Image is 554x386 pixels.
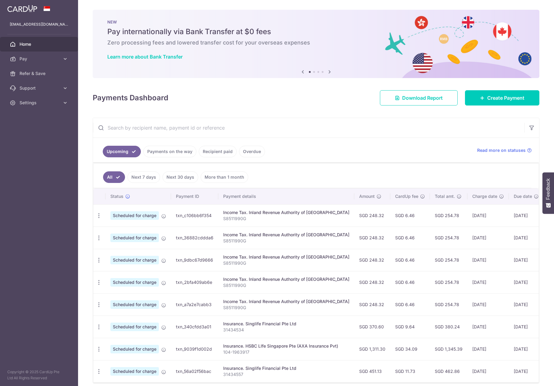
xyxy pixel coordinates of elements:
td: SGD 462.86 [430,360,467,382]
span: Read more on statuses [477,147,526,153]
td: [DATE] [509,316,544,338]
td: [DATE] [467,338,509,360]
td: SGD 248.32 [354,227,390,249]
td: SGD 1,345.39 [430,338,467,360]
td: txn_56a02f56bac [171,360,218,382]
p: S8511990G [223,282,349,288]
span: Download Report [402,94,443,102]
p: [EMAIL_ADDRESS][DOMAIN_NAME] [10,21,68,27]
a: Payments on the way [143,146,196,157]
h6: Zero processing fees and lowered transfer cost for your overseas expenses [107,39,525,46]
a: Learn more about Bank Transfer [107,54,183,60]
td: SGD 9.64 [390,316,430,338]
div: Income Tax. Inland Revenue Authority of [GEOGRAPHIC_DATA] [223,209,349,216]
h5: Pay internationally via Bank Transfer at $0 fees [107,27,525,37]
td: SGD 451.13 [354,360,390,382]
td: [DATE] [467,271,509,293]
td: SGD 11.73 [390,360,430,382]
span: Scheduled for charge [110,323,159,331]
td: SGD 254.78 [430,204,467,227]
td: SGD 380.24 [430,316,467,338]
td: txn_340cfdd3a01 [171,316,218,338]
td: [DATE] [467,204,509,227]
td: txn_9039f1d002d [171,338,218,360]
h4: Payments Dashboard [93,92,168,103]
td: [DATE] [467,316,509,338]
div: Insurance. HSBC LIfe Singapore Pte (AXA Insurance Pvt) [223,343,349,349]
p: 31434557 [223,371,349,377]
span: CardUp fee [395,193,418,199]
img: Bank transfer banner [93,10,539,78]
div: Income Tax. Inland Revenue Authority of [GEOGRAPHIC_DATA] [223,232,349,238]
td: txn_c106bb6f354 [171,204,218,227]
span: Scheduled for charge [110,345,159,353]
td: SGD 6.46 [390,227,430,249]
td: [DATE] [509,249,544,271]
span: Refer & Save [20,70,60,77]
td: SGD 370.60 [354,316,390,338]
td: txn_36882cddda6 [171,227,218,249]
td: txn_9dbc67d9666 [171,249,218,271]
a: All [103,171,125,183]
span: Scheduled for charge [110,256,159,264]
p: 31434534 [223,327,349,333]
td: SGD 6.46 [390,204,430,227]
span: Scheduled for charge [110,367,159,376]
span: Settings [20,100,60,106]
span: Due date [514,193,532,199]
td: txn_2bfa409ab6e [171,271,218,293]
td: [DATE] [509,338,544,360]
a: Create Payment [465,90,539,105]
span: Total amt. [435,193,455,199]
span: Create Payment [487,94,524,102]
td: [DATE] [467,249,509,271]
p: S8511990G [223,305,349,311]
a: Read more on statuses [477,147,532,153]
p: S8511990G [223,260,349,266]
span: Status [110,193,123,199]
span: Scheduled for charge [110,278,159,287]
td: SGD 248.32 [354,249,390,271]
td: SGD 254.78 [430,249,467,271]
td: txn_a7a2e7cabb3 [171,293,218,316]
span: Scheduled for charge [110,234,159,242]
p: S8511990G [223,238,349,244]
th: Payment ID [171,188,218,204]
td: [DATE] [509,293,544,316]
a: More than 1 month [201,171,248,183]
td: [DATE] [467,360,509,382]
td: SGD 34.09 [390,338,430,360]
td: [DATE] [509,271,544,293]
div: Income Tax. Inland Revenue Authority of [GEOGRAPHIC_DATA] [223,276,349,282]
td: SGD 248.32 [354,293,390,316]
span: Amount [359,193,375,199]
span: Support [20,85,60,91]
span: Scheduled for charge [110,211,159,220]
th: Payment details [218,188,354,204]
p: 104-1963917 [223,349,349,355]
td: [DATE] [509,227,544,249]
a: Overdue [239,146,265,157]
a: Recipient paid [199,146,237,157]
td: SGD 1,311.30 [354,338,390,360]
td: [DATE] [509,360,544,382]
p: S8511990G [223,216,349,222]
div: Income Tax. Inland Revenue Authority of [GEOGRAPHIC_DATA] [223,254,349,260]
td: [DATE] [509,204,544,227]
td: SGD 254.78 [430,293,467,316]
span: Feedback [545,178,551,200]
td: SGD 254.78 [430,227,467,249]
a: Upcoming [103,146,141,157]
td: SGD 254.78 [430,271,467,293]
span: Charge date [472,193,497,199]
img: CardUp [7,5,37,12]
span: Pay [20,56,60,62]
td: SGD 248.32 [354,271,390,293]
a: Next 30 days [163,171,198,183]
div: Insurance. Singlife Financial Pte Ltd [223,365,349,371]
span: Home [20,41,60,47]
a: Download Report [380,90,458,105]
td: [DATE] [467,227,509,249]
td: SGD 248.32 [354,204,390,227]
div: Insurance. Singlife Financial Pte Ltd [223,321,349,327]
